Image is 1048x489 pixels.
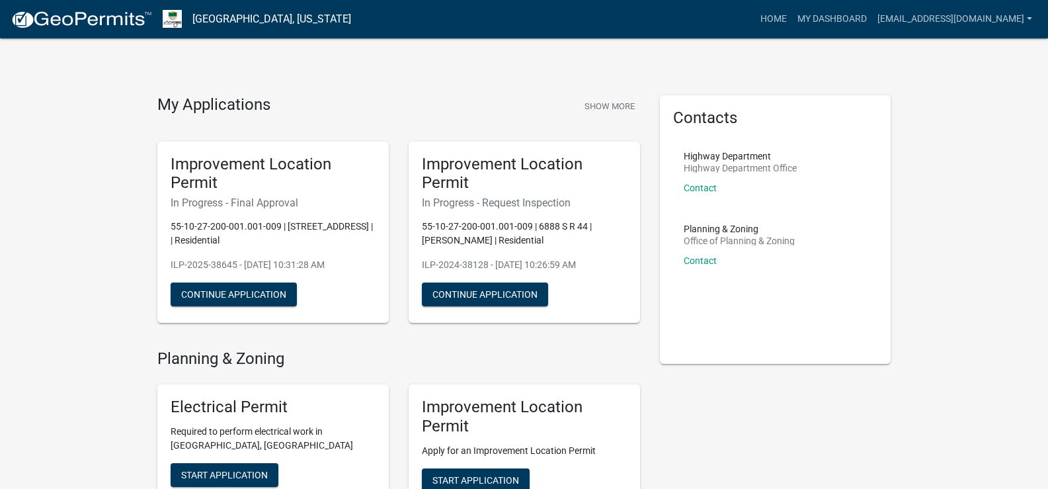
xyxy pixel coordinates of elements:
a: My Dashboard [792,7,872,32]
p: Apply for an Improvement Location Permit [422,444,627,458]
h5: Improvement Location Permit [171,155,376,193]
p: 55-10-27-200-001.001-009 | 6888 S R 44 | [PERSON_NAME] | Residential [422,220,627,247]
span: Start Application [181,469,268,480]
h5: Improvement Location Permit [422,155,627,193]
a: Contact [684,183,717,193]
h6: In Progress - Request Inspection [422,197,627,209]
h4: My Applications [157,95,270,115]
img: Morgan County, Indiana [163,10,182,28]
p: ILP-2024-38128 - [DATE] 10:26:59 AM [422,258,627,272]
p: Office of Planning & Zoning [684,236,795,245]
p: Highway Department [684,152,797,161]
h5: Improvement Location Permit [422,398,627,436]
a: Contact [684,255,717,266]
p: ILP-2025-38645 - [DATE] 10:31:28 AM [171,258,376,272]
h5: Electrical Permit [171,398,376,417]
button: Show More [579,95,640,117]
a: [EMAIL_ADDRESS][DOMAIN_NAME] [872,7,1037,32]
button: Start Application [171,463,278,487]
a: Home [755,7,792,32]
h5: Contacts [673,109,878,128]
h4: Planning & Zoning [157,349,640,369]
p: 55-10-27-200-001.001-009 | [STREET_ADDRESS] | | Residential [171,220,376,247]
h6: In Progress - Final Approval [171,197,376,209]
p: Highway Department Office [684,163,797,173]
button: Continue Application [171,283,297,306]
p: Planning & Zoning [684,224,795,234]
button: Continue Application [422,283,548,306]
span: Start Application [432,474,519,485]
p: Required to perform electrical work in [GEOGRAPHIC_DATA], [GEOGRAPHIC_DATA] [171,425,376,453]
a: [GEOGRAPHIC_DATA], [US_STATE] [192,8,351,30]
